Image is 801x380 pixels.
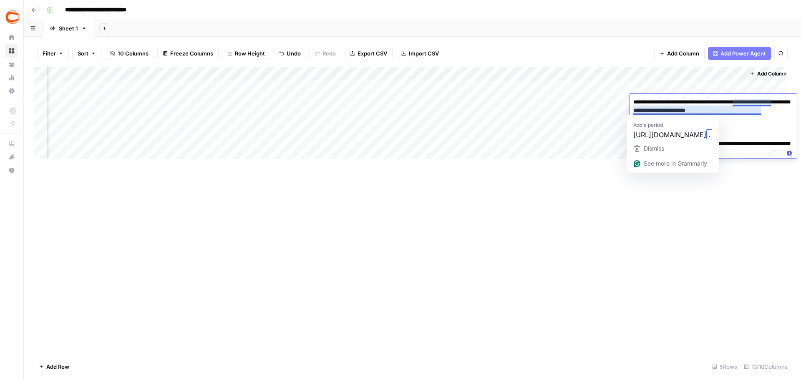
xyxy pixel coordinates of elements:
span: Add Power Agent [720,49,766,58]
a: Your Data [5,58,18,71]
span: Filter [43,49,56,58]
div: What's new? [5,151,18,163]
a: Settings [5,84,18,98]
button: Help + Support [5,164,18,177]
a: Sheet 1 [43,20,94,37]
button: Freeze Columns [157,47,219,60]
button: Export CSV [345,47,393,60]
button: Redo [310,47,341,60]
button: Add Column [746,68,790,79]
a: Usage [5,71,18,84]
span: Freeze Columns [170,49,213,58]
button: Import CSV [396,47,444,60]
button: What's new? [5,150,18,164]
button: Sort [72,47,101,60]
span: Add Column [667,49,699,58]
button: Add Column [654,47,705,60]
textarea: To enrich screen reader interactions, please activate Accessibility in Grammarly extension settings [630,96,797,166]
img: Covers Logo [5,10,20,25]
div: 10/10 Columns [741,360,791,373]
span: Export CSV [358,49,387,58]
button: Filter [37,47,69,60]
span: 10 Columns [118,49,149,58]
button: Add Row [34,360,74,373]
button: Row Height [222,47,270,60]
span: Row Height [235,49,265,58]
a: AirOps Academy [5,137,18,150]
button: Undo [274,47,306,60]
a: Browse [5,44,18,58]
span: Add Row [46,362,69,371]
span: Sort [78,49,88,58]
button: Workspace: Covers [5,7,18,28]
button: Add Power Agent [708,47,771,60]
span: Undo [287,49,301,58]
span: Add Column [757,70,786,78]
a: Home [5,31,18,44]
div: Sheet 1 [59,24,78,33]
span: Redo [322,49,336,58]
span: Import CSV [409,49,439,58]
button: 10 Columns [105,47,154,60]
div: 5 Rows [709,360,741,373]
